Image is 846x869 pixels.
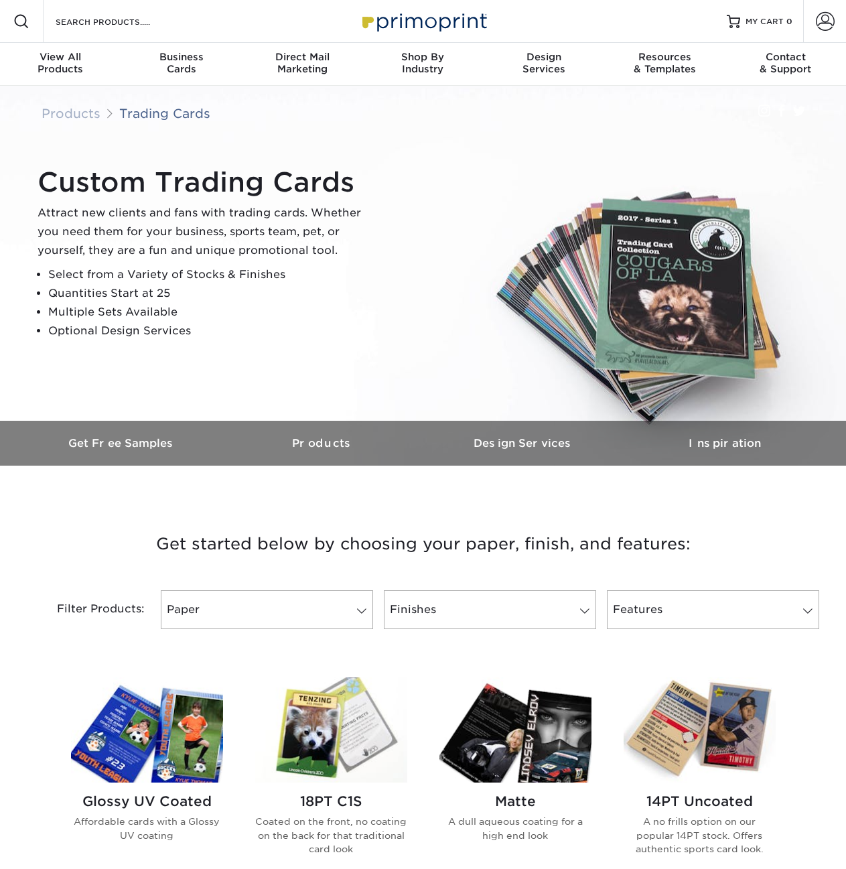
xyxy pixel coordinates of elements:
[48,303,372,322] li: Multiple Sets Available
[242,43,362,86] a: Direct MailMarketing
[255,793,407,809] h2: 18PT C1S
[161,590,373,629] a: Paper
[484,51,604,75] div: Services
[71,793,223,809] h2: Glossy UV Coated
[624,815,776,856] p: A no frills option on our popular 14PT stock. Offers authentic sports card look.
[242,51,362,75] div: Marketing
[746,16,784,27] span: MY CART
[439,793,591,809] h2: Matte
[607,590,819,629] a: Features
[242,51,362,63] span: Direct Mail
[624,677,776,783] img: 14PT Uncoated Trading Cards
[71,815,223,842] p: Affordable cards with a Glossy UV coating
[21,590,155,629] div: Filter Products:
[42,106,100,121] a: Products
[38,204,372,260] p: Attract new clients and fans with trading cards. Whether you need them for your business, sports ...
[255,815,407,856] p: Coated on the front, no coating on the back for that traditional card look
[604,43,725,86] a: Resources& Templates
[362,43,483,86] a: Shop ByIndustry
[725,43,846,86] a: Contact& Support
[786,17,792,26] span: 0
[121,51,241,63] span: Business
[384,590,596,629] a: Finishes
[21,437,222,450] h3: Get Free Samples
[356,7,490,36] img: Primoprint
[484,51,604,63] span: Design
[725,51,846,63] span: Contact
[439,677,591,783] img: Matte Trading Cards
[71,677,223,783] img: Glossy UV Coated Trading Cards
[624,793,776,809] h2: 14PT Uncoated
[624,421,825,466] a: Inspiration
[48,322,372,340] li: Optional Design Services
[624,437,825,450] h3: Inspiration
[38,166,372,198] h1: Custom Trading Cards
[484,43,604,86] a: DesignServices
[362,51,483,75] div: Industry
[725,51,846,75] div: & Support
[604,51,725,75] div: & Templates
[121,43,241,86] a: BusinessCards
[222,437,423,450] h3: Products
[119,106,210,121] a: Trading Cards
[121,51,241,75] div: Cards
[31,514,815,574] h3: Get started below by choosing your paper, finish, and features:
[362,51,483,63] span: Shop By
[48,284,372,303] li: Quantities Start at 25
[222,421,423,466] a: Products
[255,677,407,783] img: 18PT C1S Trading Cards
[48,265,372,284] li: Select from a Variety of Stocks & Finishes
[439,815,591,842] p: A dull aqueous coating for a high end look
[21,421,222,466] a: Get Free Samples
[423,421,624,466] a: Design Services
[54,13,185,29] input: SEARCH PRODUCTS.....
[423,437,624,450] h3: Design Services
[604,51,725,63] span: Resources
